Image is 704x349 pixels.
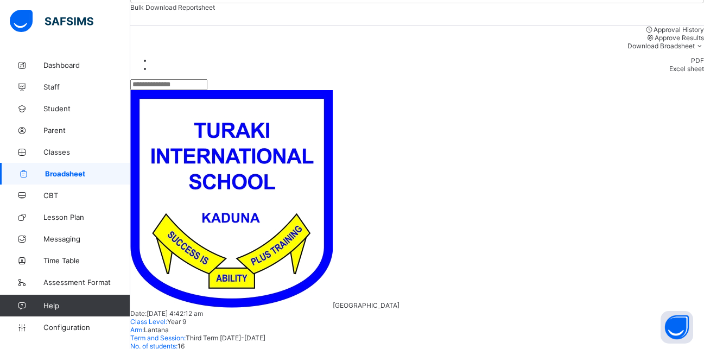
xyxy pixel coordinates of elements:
span: Lantana [144,326,169,334]
span: Classes [43,148,130,156]
span: Bulk Download Reportsheet [130,3,215,11]
button: Open asap [661,311,693,344]
span: Messaging [43,234,130,243]
span: Approve Results [655,34,704,42]
span: Assessment Format [43,278,130,287]
img: safsims [10,10,93,33]
span: CBT [43,191,130,200]
span: Year 9 [167,318,186,326]
li: dropdown-list-item-text-1 [152,65,704,73]
span: Parent [43,126,130,135]
span: [GEOGRAPHIC_DATA] [333,301,399,309]
span: Dashboard [43,61,130,69]
span: Help [43,301,130,310]
span: Approval History [654,26,704,34]
span: Lesson Plan [43,213,130,221]
span: Staff [43,83,130,91]
span: Download Broadsheet [627,42,695,50]
span: Third Term [DATE]-[DATE] [186,334,265,342]
span: Term and Session: [130,334,186,342]
li: dropdown-list-item-text-0 [152,56,704,65]
span: Date: [130,309,147,318]
img: turaki.png [130,90,333,308]
span: Configuration [43,323,130,332]
span: Class Level: [130,318,167,326]
span: Student [43,104,130,113]
span: Arm: [130,326,144,334]
span: [DATE] 4:42:12 am [147,309,203,318]
span: Time Table [43,256,130,265]
span: Broadsheet [45,169,130,178]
